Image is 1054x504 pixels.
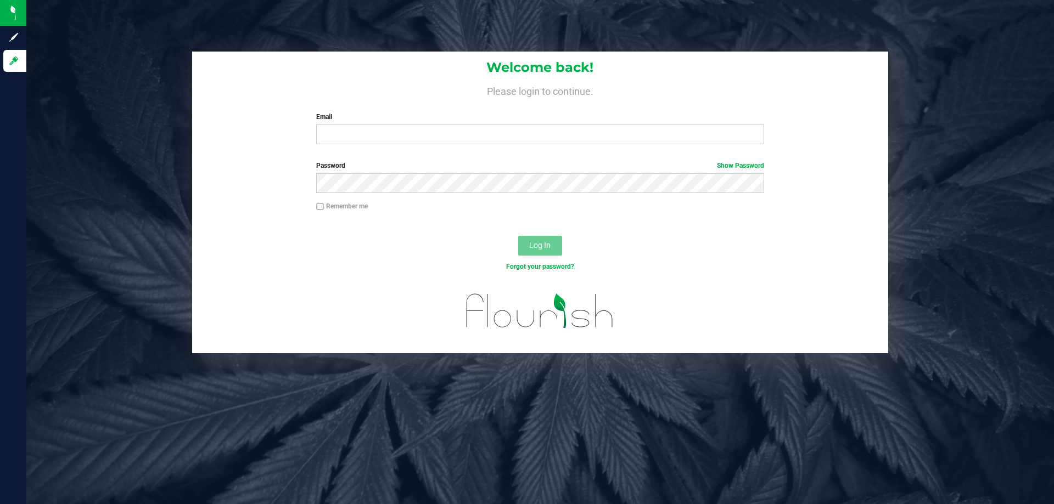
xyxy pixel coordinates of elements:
[518,236,562,256] button: Log In
[529,241,551,250] span: Log In
[316,112,764,122] label: Email
[192,60,888,75] h1: Welcome back!
[8,55,19,66] inline-svg: Log in
[316,203,324,211] input: Remember me
[316,201,368,211] label: Remember me
[8,32,19,43] inline-svg: Sign up
[506,263,574,270] a: Forgot your password?
[717,162,764,169] a: Show Password
[453,283,627,339] img: flourish_logo.svg
[192,83,888,97] h4: Please login to continue.
[316,162,345,169] span: Password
